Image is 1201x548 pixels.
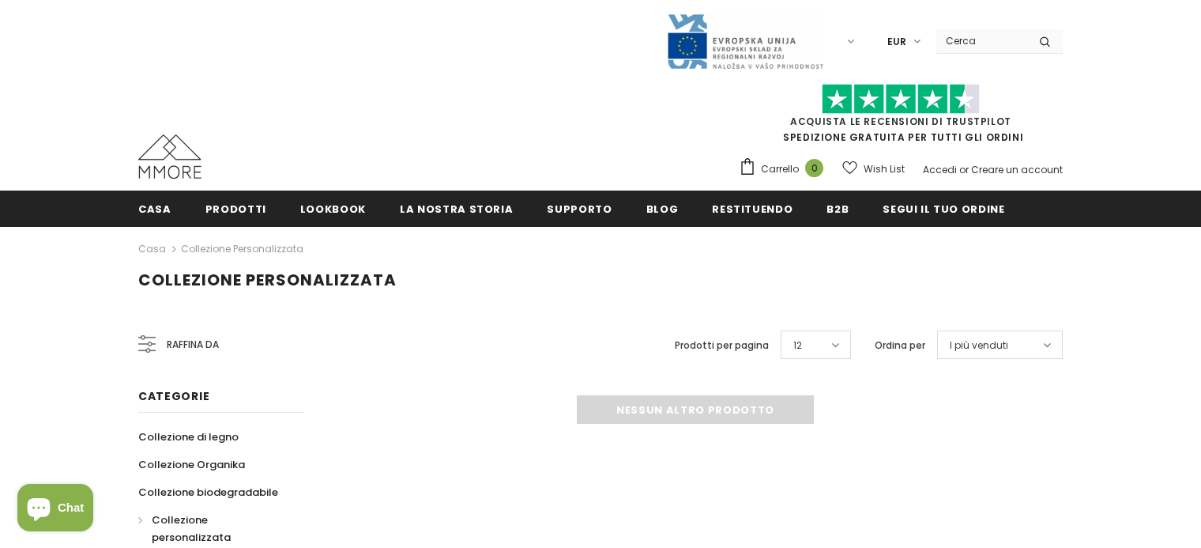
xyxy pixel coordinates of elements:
[712,202,793,217] span: Restituendo
[675,338,769,353] label: Prodotti per pagina
[887,34,906,50] span: EUR
[205,191,266,226] a: Prodotti
[152,512,231,545] span: Collezione personalizzata
[712,191,793,226] a: Restituendo
[646,202,679,217] span: Blog
[138,269,397,291] span: Collezione personalizzata
[959,163,969,176] span: or
[300,191,366,226] a: Lookbook
[138,485,278,500] span: Collezione biodegradabile
[13,484,98,535] inbox-online-store-chat: Shopify online store chat
[822,84,980,115] img: Fidati di Pilot Stars
[138,429,239,444] span: Collezione di legno
[950,338,1008,353] span: I più venduti
[646,191,679,226] a: Blog
[400,191,513,226] a: La nostra storia
[300,202,366,217] span: Lookbook
[761,161,799,177] span: Carrello
[547,202,612,217] span: supporto
[739,91,1063,144] span: SPEDIZIONE GRATUITA PER TUTTI GLI ORDINI
[826,191,849,226] a: B2B
[138,240,166,259] a: Casa
[936,29,1027,52] input: Search Site
[138,191,171,226] a: Casa
[138,423,239,451] a: Collezione di legno
[739,157,831,181] a: Carrello 0
[842,155,905,183] a: Wish List
[167,336,219,353] span: Raffina da
[138,478,278,506] a: Collezione biodegradabile
[400,202,513,217] span: La nostra storia
[205,202,266,217] span: Prodotti
[793,338,802,353] span: 12
[547,191,612,226] a: supporto
[138,388,209,404] span: Categorie
[971,163,1063,176] a: Creare un account
[826,202,849,217] span: B2B
[883,191,1004,226] a: Segui il tuo ordine
[805,159,823,177] span: 0
[875,338,925,353] label: Ordina per
[138,457,245,472] span: Collezione Organika
[790,115,1011,128] a: Acquista le recensioni di TrustPilot
[138,202,171,217] span: Casa
[923,163,957,176] a: Accedi
[666,34,824,47] a: Javni Razpis
[883,202,1004,217] span: Segui il tuo ordine
[864,161,905,177] span: Wish List
[138,134,201,179] img: Casi MMORE
[181,242,303,255] a: Collezione personalizzata
[138,451,245,478] a: Collezione Organika
[666,13,824,70] img: Javni Razpis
